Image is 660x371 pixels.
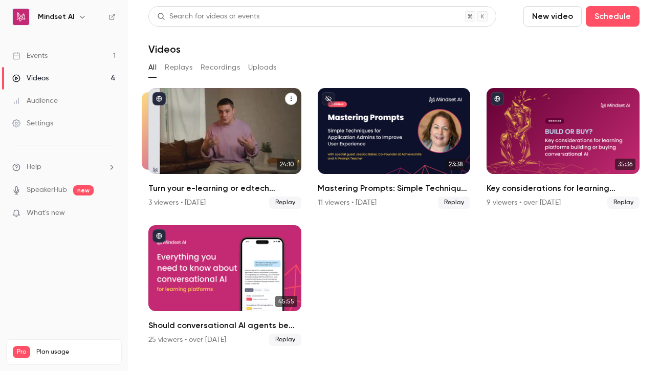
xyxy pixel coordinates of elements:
[487,182,640,194] h2: Key considerations for learning platforms building or buying conversational AI
[586,6,640,27] button: Schedule
[487,88,640,209] li: Key considerations for learning platforms building or buying conversational AI
[322,92,335,105] button: unpublished
[148,88,640,346] ul: Videos
[148,88,301,209] li: Turn your e-learning or edtech business into an AI coaching solution
[148,225,301,346] li: Should conversational AI agents be the most important feature on your learning platform roadmap?
[148,43,181,55] h1: Videos
[277,159,297,170] span: 24:10
[607,197,640,209] span: Replay
[491,92,504,105] button: published
[12,51,48,61] div: Events
[615,159,635,170] span: 35:36
[152,229,166,243] button: published
[12,73,49,83] div: Videos
[12,162,116,172] li: help-dropdown-opener
[318,182,471,194] h2: Mastering Prompts: Simple Techniques for Application Admins to Improve User Experience
[73,185,94,195] span: new
[318,88,471,209] li: Mastering Prompts: Simple Techniques for Application Admins to Improve User Experience
[148,225,301,346] a: 45:55Should conversational AI agents be the most important feature on your learning platform road...
[275,296,297,307] span: 45:55
[27,185,67,195] a: SpeakerHub
[148,319,301,332] h2: Should conversational AI agents be the most important feature on your learning platform roadmap?
[152,92,166,105] button: published
[318,198,377,208] div: 11 viewers • [DATE]
[13,9,29,25] img: Mindset AI
[148,6,640,365] section: Videos
[438,197,470,209] span: Replay
[248,59,277,76] button: Uploads
[148,182,301,194] h2: Turn your e-learning or edtech business into an AI coaching solution
[27,208,65,219] span: What's new
[103,209,116,218] iframe: Noticeable Trigger
[318,88,471,209] a: 23:38Mastering Prompts: Simple Techniques for Application Admins to Improve User Experience11 vie...
[13,346,30,358] span: Pro
[12,118,53,128] div: Settings
[201,59,240,76] button: Recordings
[157,11,259,22] div: Search for videos or events
[148,88,301,209] a: 24:1024:10Turn your e-learning or edtech business into an AI coaching solution3 viewers • [DATE]R...
[12,96,58,106] div: Audience
[269,197,301,209] span: Replay
[523,6,582,27] button: New video
[269,334,301,346] span: Replay
[148,59,157,76] button: All
[487,198,561,208] div: 9 viewers • over [DATE]
[487,88,640,209] a: 35:36Key considerations for learning platforms building or buying conversational AI9 viewers • ov...
[148,335,226,345] div: 25 viewers • over [DATE]
[446,159,466,170] span: 23:38
[27,162,41,172] span: Help
[165,59,192,76] button: Replays
[36,348,115,356] span: Plan usage
[38,12,74,22] h6: Mindset AI
[148,198,206,208] div: 3 viewers • [DATE]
